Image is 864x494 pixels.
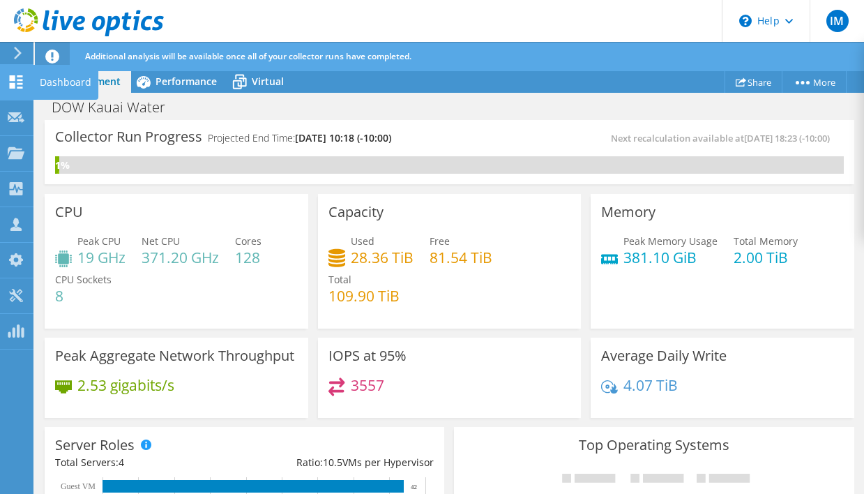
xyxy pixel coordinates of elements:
h4: Projected End Time: [208,130,391,146]
span: 10.5 [323,456,342,469]
h4: 4.07 TiB [623,377,678,393]
span: Peak Memory Usage [623,234,718,248]
h3: Server Roles [55,437,135,453]
h3: Peak Aggregate Network Throughput [55,348,294,364]
span: Additional analysis will be available once all of your collector runs have completed. [85,50,411,62]
span: Next recalculation available at [611,132,837,144]
span: Free [430,234,450,248]
h4: 28.36 TiB [351,250,414,265]
h3: Capacity [328,204,384,220]
h4: 8 [55,288,112,304]
text: Guest VM [61,481,96,491]
span: IM [826,10,849,32]
span: [DATE] 10:18 (-10:00) [295,131,391,144]
h4: 19 GHz [77,250,126,265]
span: Performance [156,75,217,88]
span: Peak CPU [77,234,121,248]
h4: 81.54 TiB [430,250,492,265]
h3: Average Daily Write [601,348,727,364]
div: Total Servers: [55,455,245,470]
h4: 109.90 TiB [328,288,400,304]
h3: Top Operating Systems [464,437,843,453]
span: 4 [119,456,124,469]
span: Virtual [252,75,284,88]
text: 42 [411,484,417,491]
h4: 2.53 gigabits/s [77,377,174,393]
h4: 128 [235,250,262,265]
span: [DATE] 18:23 (-10:00) [744,132,830,144]
h4: 3557 [351,377,384,393]
span: Total [328,273,351,286]
span: Net CPU [142,234,180,248]
svg: \n [739,15,752,27]
h3: Memory [601,204,655,220]
div: Dashboard [33,65,98,100]
h4: 2.00 TiB [734,250,798,265]
h1: DOW Kauai Water [45,100,187,115]
span: CPU Sockets [55,273,112,286]
span: Total Memory [734,234,798,248]
span: Used [351,234,374,248]
span: Cores [235,234,262,248]
h3: IOPS at 95% [328,348,407,364]
a: More [782,71,847,93]
div: 1% [55,158,59,173]
h4: 371.20 GHz [142,250,219,265]
h4: 381.10 GiB [623,250,718,265]
div: Ratio: VMs per Hypervisor [245,455,434,470]
h3: CPU [55,204,83,220]
a: Share [725,71,782,93]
